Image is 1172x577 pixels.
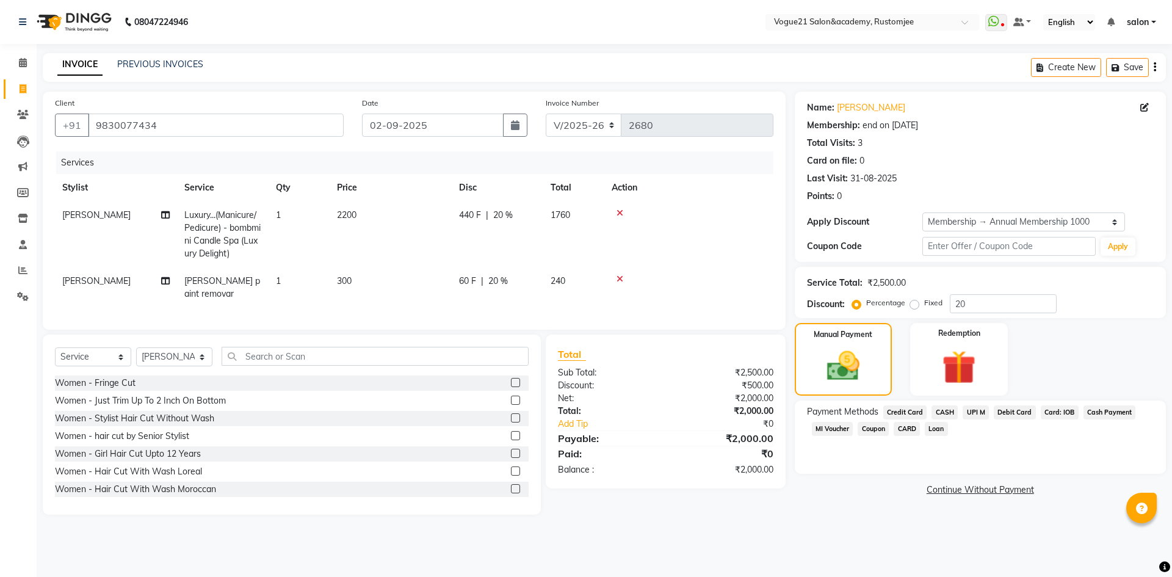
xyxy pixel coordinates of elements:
span: CASH [931,405,958,419]
span: 300 [337,275,352,286]
span: 2200 [337,209,356,220]
span: 1 [276,209,281,220]
div: Women - hair cut by Senior Stylist [55,430,189,443]
div: Net: [549,392,665,405]
div: Discount: [549,379,665,392]
span: 240 [551,275,565,286]
a: Continue Without Payment [797,484,1163,496]
div: Service Total: [807,277,863,289]
div: Women - Hair Cut With Wash Loreal [55,465,202,478]
img: _gift.svg [931,346,986,388]
span: Luxury...(Manicure/Pedicure) - bombmini Candle Spa (Luxury Delight) [184,209,261,259]
th: Service [177,174,269,201]
div: Women - Fringe Cut [55,377,136,390]
span: Total [558,348,586,361]
label: Redemption [938,328,980,339]
div: Sub Total: [549,366,665,379]
span: | [486,209,488,222]
div: 3 [858,137,863,150]
span: Coupon [858,422,889,436]
span: CARD [894,422,920,436]
img: logo [31,5,115,39]
div: ₹0 [685,418,782,430]
span: 440 F [459,209,481,222]
div: Card on file: [807,154,857,167]
div: Payable: [549,431,665,446]
span: Credit Card [883,405,927,419]
div: Total Visits: [807,137,855,150]
span: [PERSON_NAME] paint removar [184,275,260,299]
div: ₹2,000.00 [665,392,782,405]
div: Women - Stylist Hair Cut Without Wash [55,412,214,425]
span: Cash Payment [1083,405,1136,419]
span: | [481,275,483,288]
a: INVOICE [57,54,103,76]
th: Qty [269,174,330,201]
div: Points: [807,190,834,203]
div: Membership: [807,119,860,132]
button: Create New [1031,58,1101,77]
label: Manual Payment [814,329,872,340]
div: ₹500.00 [665,379,782,392]
div: Women - Hair Cut With Wash Moroccan [55,483,216,496]
span: 20 % [493,209,513,222]
div: ₹0 [665,446,782,461]
div: Last Visit: [807,172,848,185]
label: Invoice Number [546,98,599,109]
div: Services [56,151,783,174]
button: Apply [1101,238,1135,256]
button: Save [1106,58,1149,77]
img: _cash.svg [817,347,870,385]
span: Debit Card [994,405,1036,419]
a: PREVIOUS INVOICES [117,59,203,70]
span: MI Voucher [812,422,853,436]
div: ₹2,500.00 [867,277,906,289]
div: Apply Discount [807,216,922,228]
div: ₹2,500.00 [665,366,782,379]
div: 31-08-2025 [850,172,897,185]
div: Paid: [549,446,665,461]
a: Add Tip [549,418,685,430]
div: ₹2,000.00 [665,431,782,446]
div: ₹2,000.00 [665,405,782,418]
div: ₹2,000.00 [665,463,782,476]
button: +91 [55,114,89,137]
div: Coupon Code [807,240,922,253]
label: Percentage [866,297,905,308]
a: [PERSON_NAME] [837,101,905,114]
span: [PERSON_NAME] [62,275,131,286]
b: 08047224946 [134,5,188,39]
label: Fixed [924,297,942,308]
span: salon [1127,16,1149,29]
th: Stylist [55,174,177,201]
div: Women - Girl Hair Cut Upto 12 Years [55,448,201,460]
th: Price [330,174,452,201]
div: Balance : [549,463,665,476]
div: end on [DATE] [863,119,918,132]
span: 60 F [459,275,476,288]
input: Search by Name/Mobile/Email/Code [88,114,344,137]
span: 1 [276,275,281,286]
label: Date [362,98,378,109]
th: Total [543,174,604,201]
div: Women - Just Trim Up To 2 Inch On Bottom [55,394,226,407]
div: Total: [549,405,665,418]
span: [PERSON_NAME] [62,209,131,220]
div: 0 [837,190,842,203]
span: Card: IOB [1041,405,1079,419]
span: Payment Methods [807,405,878,418]
div: Discount: [807,298,845,311]
label: Client [55,98,74,109]
th: Action [604,174,773,201]
span: UPI M [963,405,989,419]
span: 20 % [488,275,508,288]
span: Loan [925,422,948,436]
div: 0 [859,154,864,167]
input: Search or Scan [222,347,529,366]
input: Enter Offer / Coupon Code [922,237,1096,256]
th: Disc [452,174,543,201]
span: 1760 [551,209,570,220]
div: Name: [807,101,834,114]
